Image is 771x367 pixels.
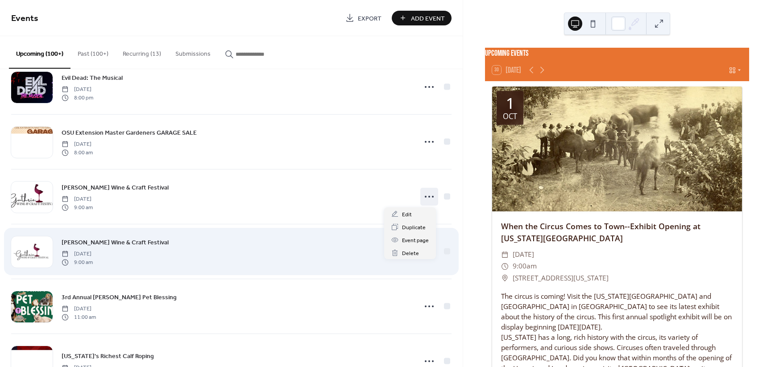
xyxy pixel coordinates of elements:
[62,293,177,302] span: 3rd Annual [PERSON_NAME] Pet Blessing
[62,203,93,211] span: 9:00 am
[62,128,197,138] a: OSU Extension Master Gardeners GARAGE SALE
[402,210,412,219] span: Edit
[9,36,70,69] button: Upcoming (100+)
[168,36,218,68] button: Submissions
[492,220,742,244] div: When the Circus Comes to Town--Exhibit Opening at [US_STATE][GEOGRAPHIC_DATA]
[513,272,609,284] span: [STREET_ADDRESS][US_STATE]
[62,237,169,247] a: [PERSON_NAME] Wine & Craft Festival
[62,195,93,203] span: [DATE]
[62,305,96,313] span: [DATE]
[339,11,388,25] a: Export
[402,236,429,245] span: Event page
[501,260,509,272] div: ​
[62,313,96,321] span: 11:00 am
[62,73,123,83] a: Evil Dead: The Musical
[62,86,93,94] span: [DATE]
[503,113,517,120] div: Oct
[358,14,381,23] span: Export
[62,183,169,193] span: [PERSON_NAME] Wine & Craft Festival
[62,74,123,83] span: Evil Dead: The Musical
[62,250,93,258] span: [DATE]
[411,14,445,23] span: Add Event
[116,36,168,68] button: Recurring (13)
[513,260,537,272] span: 9:00am
[70,36,116,68] button: Past (100+)
[485,48,749,59] div: Upcoming events
[62,238,169,247] span: [PERSON_NAME] Wine & Craft Festival
[501,249,509,260] div: ​
[62,351,154,361] a: [US_STATE]'s Richest Calf Roping
[62,258,93,266] span: 9:00 am
[62,148,93,157] span: 8:00 am
[62,352,154,361] span: [US_STATE]'s Richest Calf Roping
[392,11,452,25] button: Add Event
[501,272,509,284] div: ​
[513,249,534,260] span: [DATE]
[62,94,93,102] span: 8:00 pm
[402,249,419,258] span: Delete
[506,96,514,111] div: 1
[402,223,426,232] span: Duplicate
[62,182,169,193] a: [PERSON_NAME] Wine & Craft Festival
[11,10,38,27] span: Events
[62,140,93,148] span: [DATE]
[62,292,177,302] a: 3rd Annual [PERSON_NAME] Pet Blessing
